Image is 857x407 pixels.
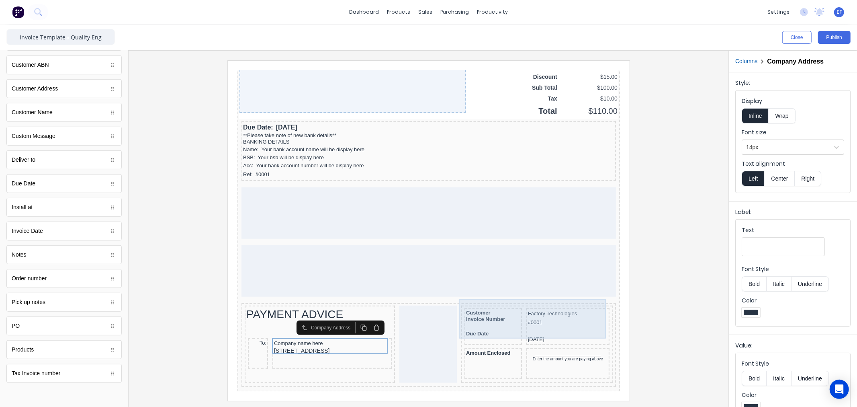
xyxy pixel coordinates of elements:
[6,99,377,109] div: Ref:#0001
[290,265,370,273] div: [DATE]
[290,247,370,257] div: #0001
[742,226,825,237] div: Text
[414,6,436,18] div: sales
[6,245,122,264] div: Notes
[766,371,792,386] button: Italic
[6,68,377,75] div: BANKING DETAILS
[383,6,414,18] div: products
[12,269,29,276] div: To:
[436,6,473,18] div: purchasing
[12,369,60,378] div: Tax Invoice number
[37,276,153,285] div: [STREET_ADDRESS]
[473,6,512,18] div: productivity
[742,97,844,105] label: Display
[837,8,842,16] span: EF
[225,237,374,277] div: CustomerInvoice NumberDue DateFactory Technologies#0001[DATE]
[742,276,766,292] button: Bold
[6,91,377,99] div: Acc:Your bank account number will be display here
[766,276,792,292] button: Italic
[769,108,795,123] button: Wrap
[229,239,283,246] div: Customer
[9,237,156,251] div: PAYMENT ADVICE
[6,340,122,359] div: Products
[12,84,58,93] div: Customer Address
[6,55,122,74] div: Customer ABN
[229,280,283,286] div: Amount Enclosed
[290,280,370,287] div: _____________________
[763,6,794,18] div: settings
[120,252,133,263] button: Duplicate
[61,252,74,263] button: Select parent
[742,160,844,168] label: Text alignment
[9,267,156,301] div: To:Company name here[STREET_ADDRESS]
[6,364,122,383] div: Tax Invoice number
[12,132,55,140] div: Custom Message
[12,251,27,259] div: Notes
[6,52,377,62] div: Due Date:[DATE]
[133,252,145,263] button: Delete
[735,57,757,66] button: Columns
[6,83,377,91] div: BSB:Your bsb will be display here
[6,62,377,68] div: **Please take note of new bank details**
[6,317,122,335] div: PO
[12,61,49,69] div: Customer ABN
[345,6,383,18] a: dashboard
[12,6,24,18] img: Factory
[6,293,122,312] div: Pick up notes
[742,371,766,386] button: Bold
[12,322,20,330] div: PO
[792,371,829,386] button: Underline
[830,380,849,399] div: Open Intercom Messenger
[12,274,47,283] div: Order number
[792,276,829,292] button: Underline
[37,269,153,276] div: Company name here
[742,296,844,304] label: Color
[742,237,825,256] input: Text
[6,174,122,193] div: Due Date
[229,246,283,252] div: Invoice Number
[767,58,824,65] h2: Company Address
[6,234,377,315] div: PAYMENT ADVICETo:Company name here[STREET_ADDRESS]CustomerInvoice NumberDue DateFactory Technolog...
[74,254,116,261] div: Company Address
[795,171,821,186] button: Right
[742,265,844,273] label: Font Style
[742,128,844,136] label: Font size
[6,198,122,217] div: Install at
[290,286,370,292] div: Enter the amount you are paying above
[229,260,283,267] div: Due Date
[6,269,122,288] div: Order number
[6,103,122,122] div: Customer Name
[742,360,844,368] label: Font Style
[742,391,844,399] label: Color
[735,79,851,90] div: Style:
[2,49,381,320] div: Due Date:[DATE]**Please take note of new bank details**BANKING DETAILSName:Your bank account name...
[12,179,35,188] div: Due Date
[12,156,35,164] div: Deliver to
[818,31,851,44] button: Publish
[764,171,795,186] button: Center
[735,341,851,353] div: Value:
[782,31,812,44] button: Close
[6,79,122,98] div: Customer Address
[12,227,43,235] div: Invoice Date
[742,171,764,186] button: Left
[735,208,851,219] div: Label:
[12,108,53,117] div: Customer Name
[6,222,122,240] div: Invoice Date
[290,239,370,247] div: Factory Technologies
[12,298,45,306] div: Pick up notes
[6,127,122,146] div: Custom Message
[6,75,377,83] div: Name:Your bank account name will be display here
[742,108,769,123] button: Inline
[6,150,122,169] div: Deliver to
[12,345,34,354] div: Products
[225,277,374,311] div: Amount Enclosed_____________________Enter the amount you are paying above
[6,29,115,45] input: Enter template name here
[12,203,33,212] div: Install at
